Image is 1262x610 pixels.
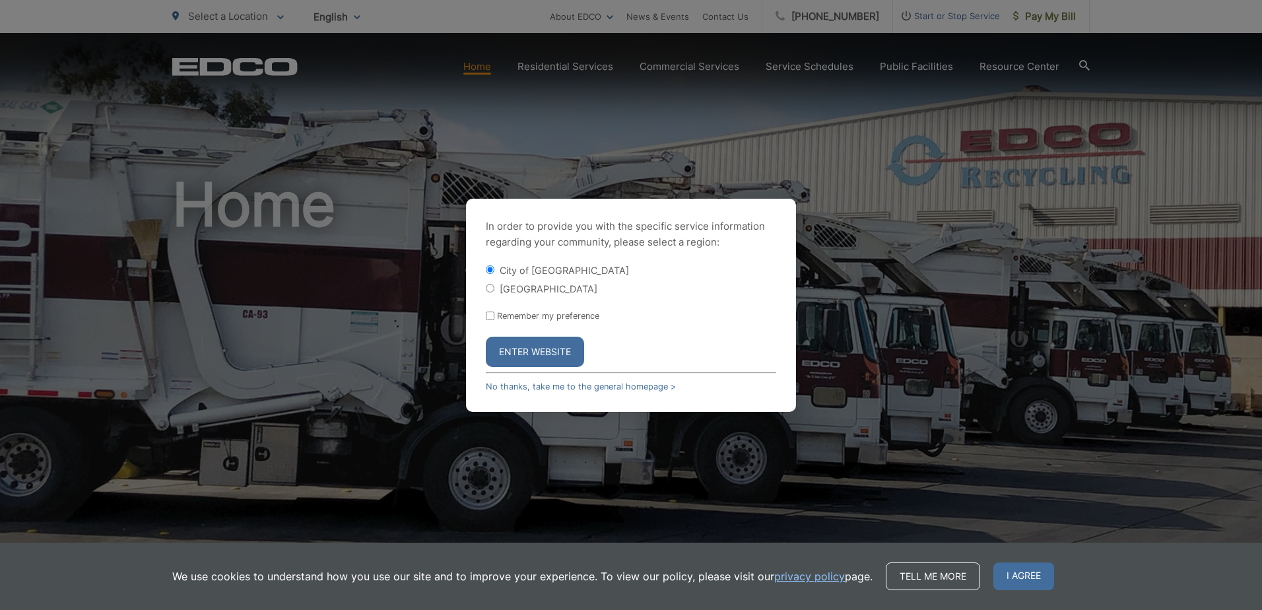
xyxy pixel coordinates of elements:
a: Tell me more [886,562,980,590]
p: In order to provide you with the specific service information regarding your community, please se... [486,219,776,250]
button: Enter Website [486,337,584,367]
span: I agree [993,562,1054,590]
a: privacy policy [774,568,845,584]
p: We use cookies to understand how you use our site and to improve your experience. To view our pol... [172,568,873,584]
label: Remember my preference [497,311,599,321]
label: [GEOGRAPHIC_DATA] [500,283,597,294]
a: No thanks, take me to the general homepage > [486,382,676,391]
label: City of [GEOGRAPHIC_DATA] [500,265,629,276]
